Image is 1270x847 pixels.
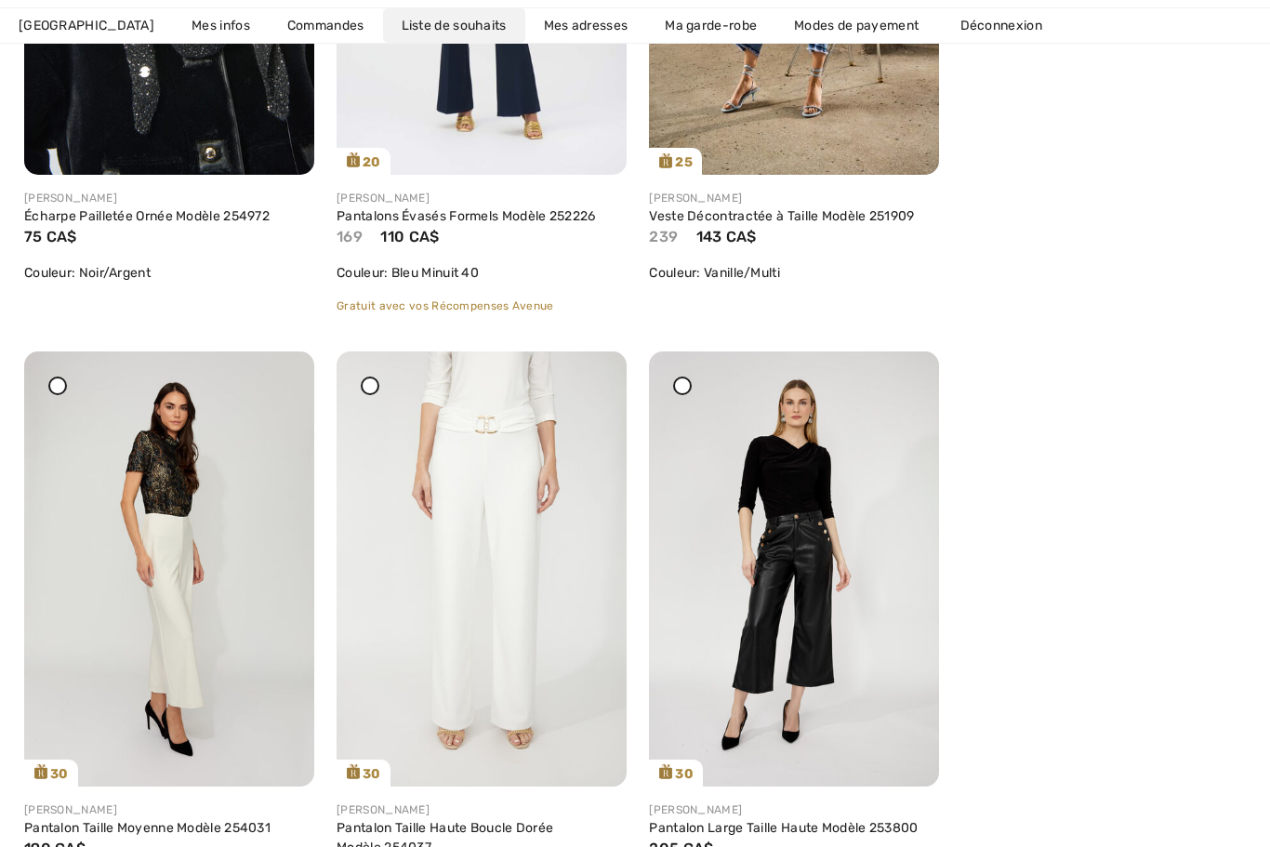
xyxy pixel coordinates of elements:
div: [PERSON_NAME] [24,190,314,206]
img: frank-lyman-pants-black_253800_1_b6f3_search.jpg [649,351,939,787]
img: frank-lyman-pants-ivory_254037a_1_d0f6_search.jpg [337,351,627,787]
span: [GEOGRAPHIC_DATA] [19,16,154,35]
a: Écharpe Pailletée Ornée Modèle 254972 [24,208,270,224]
a: 30 [24,351,314,787]
a: 30 [649,351,939,787]
div: [PERSON_NAME] [649,801,939,818]
span: 110 CA$ [380,228,439,245]
a: Modes de payement [775,8,937,43]
a: Mes infos [173,8,269,43]
a: Pantalons Évasés Formels Modèle 252226 [337,208,595,224]
img: frank-lyman-pants-vanilla_254031a_3_955e_search.jpg [24,351,314,787]
div: Couleur: Noir/Argent [24,263,314,283]
a: Ma garde-robe [646,8,775,43]
span: 239 [649,228,678,245]
div: [PERSON_NAME] [24,801,314,818]
a: Déconnexion [942,8,1079,43]
a: 30 [337,351,627,787]
a: Commandes [269,8,383,43]
a: Pantalon Taille Moyenne Modèle 254031 [24,820,271,836]
span: 169 [337,228,363,245]
a: Pantalon Large Taille Haute Modèle 253800 [649,820,918,836]
div: [PERSON_NAME] [649,190,939,206]
div: [PERSON_NAME] [337,190,627,206]
a: Veste Décontractée à Taille Modèle 251909 [649,208,914,224]
a: Liste de souhaits [383,8,525,43]
span: 75 CA$ [24,228,77,245]
div: Gratuit avec vos Récompenses Avenue [337,298,627,314]
div: Couleur: Bleu Minuit 40 [337,263,627,283]
div: [PERSON_NAME] [337,801,627,818]
a: Mes adresses [525,8,647,43]
span: 143 CA$ [696,228,757,245]
div: Couleur: Vanille/Multi [649,263,939,283]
